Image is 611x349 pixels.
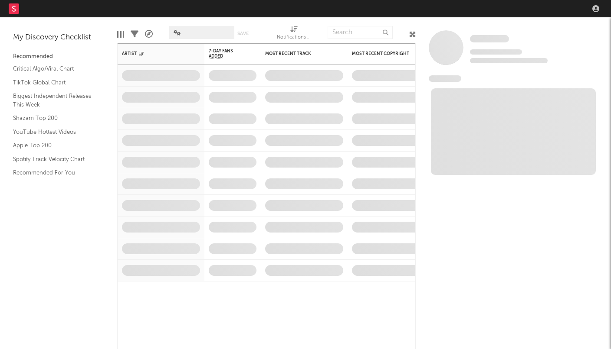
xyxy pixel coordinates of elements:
div: Recommended [13,52,104,62]
span: News Feed [429,75,461,82]
a: Shazam Top 200 [13,113,95,123]
div: Notifications (Artist) [277,22,312,47]
div: Notifications (Artist) [277,32,312,43]
span: 7-Day Fans Added [209,48,243,59]
a: Some Artist [470,35,509,43]
span: Some Artist [470,35,509,42]
a: Biggest Independent Releases This Week [13,91,95,109]
a: Spotify Track Velocity Chart [13,155,95,164]
a: Apple Top 200 [13,141,95,150]
span: 0 fans last week [470,58,548,63]
a: Recommended For You [13,168,95,178]
div: Edit Columns [117,22,124,47]
div: A&R Pipeline [145,22,153,47]
div: Most Recent Track [265,51,330,56]
a: Critical Algo/Viral Chart [13,64,95,74]
div: Most Recent Copyright [352,51,417,56]
input: Search... [328,26,393,39]
a: YouTube Hottest Videos [13,127,95,137]
button: Save [237,31,249,36]
span: Tracking Since: [DATE] [470,49,522,55]
div: Filters [131,22,138,47]
div: Artist [122,51,187,56]
a: TikTok Global Chart [13,78,95,87]
div: My Discovery Checklist [13,32,104,43]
